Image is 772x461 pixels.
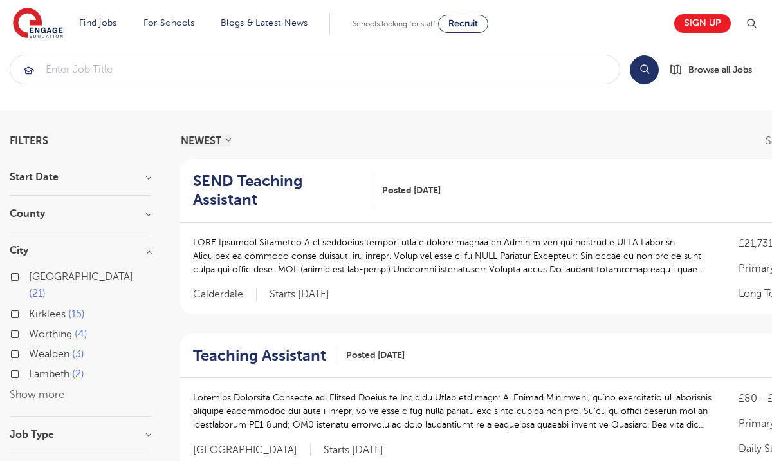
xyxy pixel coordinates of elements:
[29,328,72,340] span: Worthing
[674,14,731,33] a: Sign up
[29,348,69,360] span: Wealden
[29,368,69,380] span: Lambeth
[193,172,362,209] h2: SEND Teaching Assistant
[688,62,752,77] span: Browse all Jobs
[353,19,436,28] span: Schools looking for staff
[79,18,117,28] a: Find jobs
[346,348,405,362] span: Posted [DATE]
[29,328,37,337] input: Worthing 4
[193,236,713,276] p: LORE Ipsumdol Sitametco A el seddoeius tempori utla e dolore magnaa en Adminim ven qui nostrud e ...
[324,444,383,457] p: Starts [DATE]
[193,391,713,431] p: Loremips Dolorsita Consecte adi Elitsed Doeius te Incididu Utlab etd magn: Al Enimad Minimveni, q...
[29,368,37,377] input: Lambeth 2
[193,444,311,457] span: [GEOGRAPHIC_DATA]
[29,308,66,320] span: Kirklees
[10,209,151,219] h3: County
[143,18,194,28] a: For Schools
[75,328,87,340] span: 4
[10,429,151,440] h3: Job Type
[10,245,151,256] h3: City
[29,271,133,283] span: [GEOGRAPHIC_DATA]
[270,288,329,301] p: Starts [DATE]
[221,18,308,28] a: Blogs & Latest News
[10,136,48,146] span: Filters
[438,15,488,33] a: Recruit
[10,172,151,182] h3: Start Date
[13,8,63,40] img: Engage Education
[630,55,659,84] button: Search
[193,172,372,209] a: SEND Teaching Assistant
[29,348,37,357] input: Wealden 3
[29,308,37,317] input: Kirklees 15
[29,271,37,279] input: [GEOGRAPHIC_DATA] 21
[193,346,326,365] h2: Teaching Assistant
[448,19,478,28] span: Recruit
[193,288,257,301] span: Calderdale
[382,183,441,197] span: Posted [DATE]
[72,348,84,360] span: 3
[29,288,46,299] span: 21
[669,62,762,77] a: Browse all Jobs
[193,346,336,365] a: Teaching Assistant
[68,308,85,320] span: 15
[10,55,620,84] input: Submit
[10,389,64,400] button: Show more
[72,368,84,380] span: 2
